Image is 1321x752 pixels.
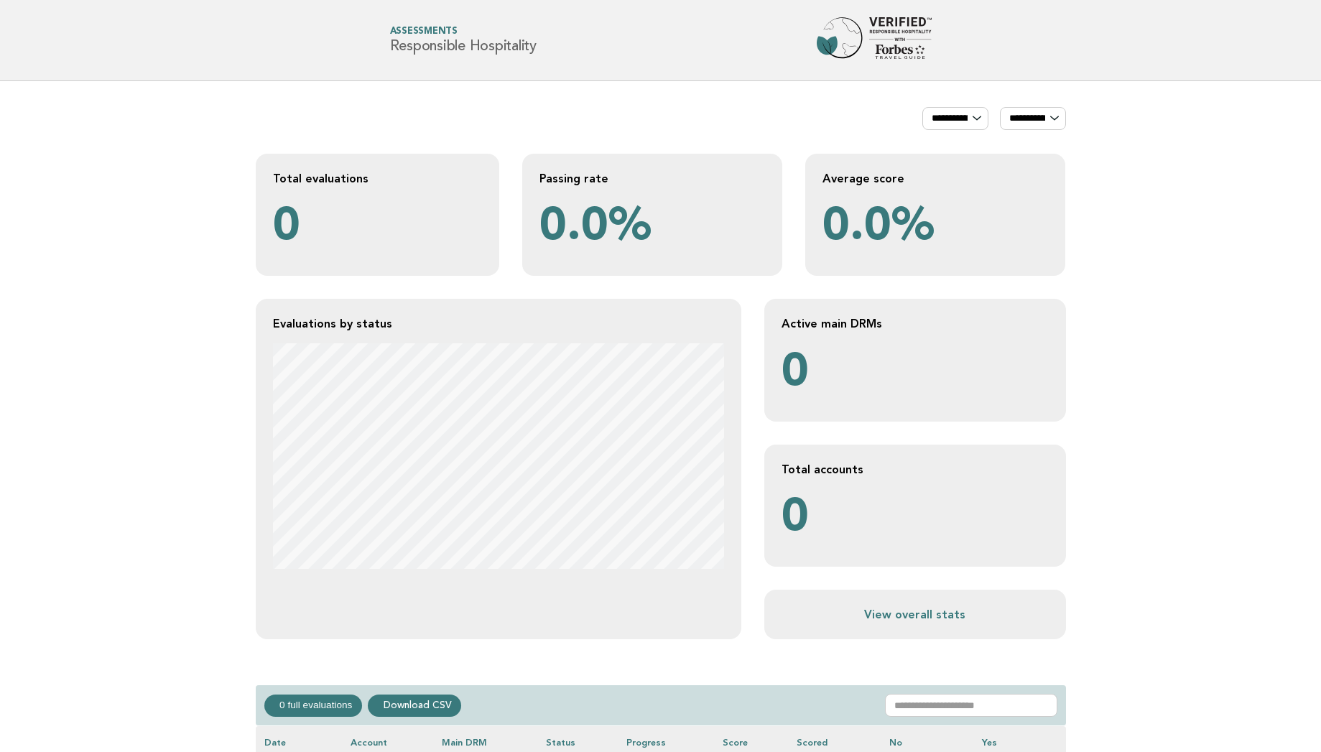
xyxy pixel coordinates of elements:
[539,171,765,186] h2: Passing rate
[390,27,537,54] h1: Responsible Hospitality
[782,462,1049,477] h2: Total accounts
[273,198,482,259] p: 0
[539,198,765,259] p: 0.0%
[782,343,1049,404] p: 0
[264,695,362,716] button: 0 full evaluations
[273,316,724,331] h2: Evaluations by status
[273,171,482,186] h2: Total evaluations
[817,17,932,63] img: Forbes Travel Guide
[390,27,537,37] span: Assessments
[782,316,1049,331] h2: Active main DRMs
[782,488,1049,549] p: 0
[782,607,1049,622] a: View overall stats
[368,695,461,716] a: Download CSV
[822,198,1048,259] p: 0.0%
[822,171,1048,186] h2: Average score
